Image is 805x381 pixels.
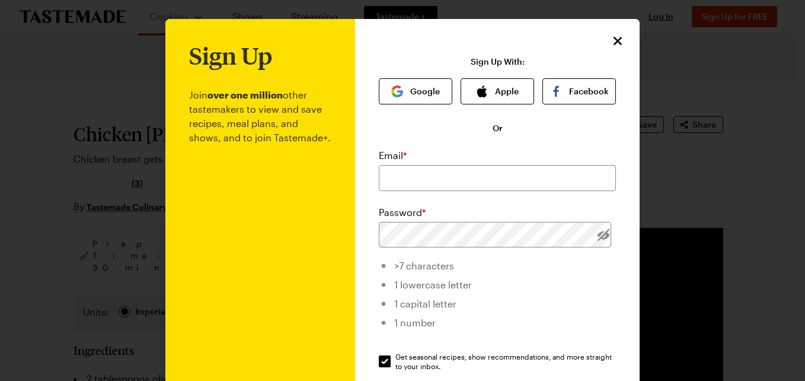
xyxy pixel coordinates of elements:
b: over one million [207,89,283,100]
button: Close [610,33,625,49]
span: >7 characters [394,260,454,271]
button: Google [379,78,452,104]
span: 1 capital letter [394,298,456,309]
input: Get seasonal recipes, show recommendations, and more straight to your inbox. [379,355,391,367]
label: Email [379,148,407,163]
span: Get seasonal recipes, show recommendations, and more straight to your inbox. [395,352,617,371]
span: 1 number [394,317,436,328]
span: Or [493,122,503,134]
label: Password [379,205,426,220]
p: Sign Up With: [471,57,525,66]
span: 1 lowercase letter [394,279,472,290]
button: Facebook [542,78,616,104]
button: Apple [461,78,534,104]
h1: Sign Up [189,43,272,69]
